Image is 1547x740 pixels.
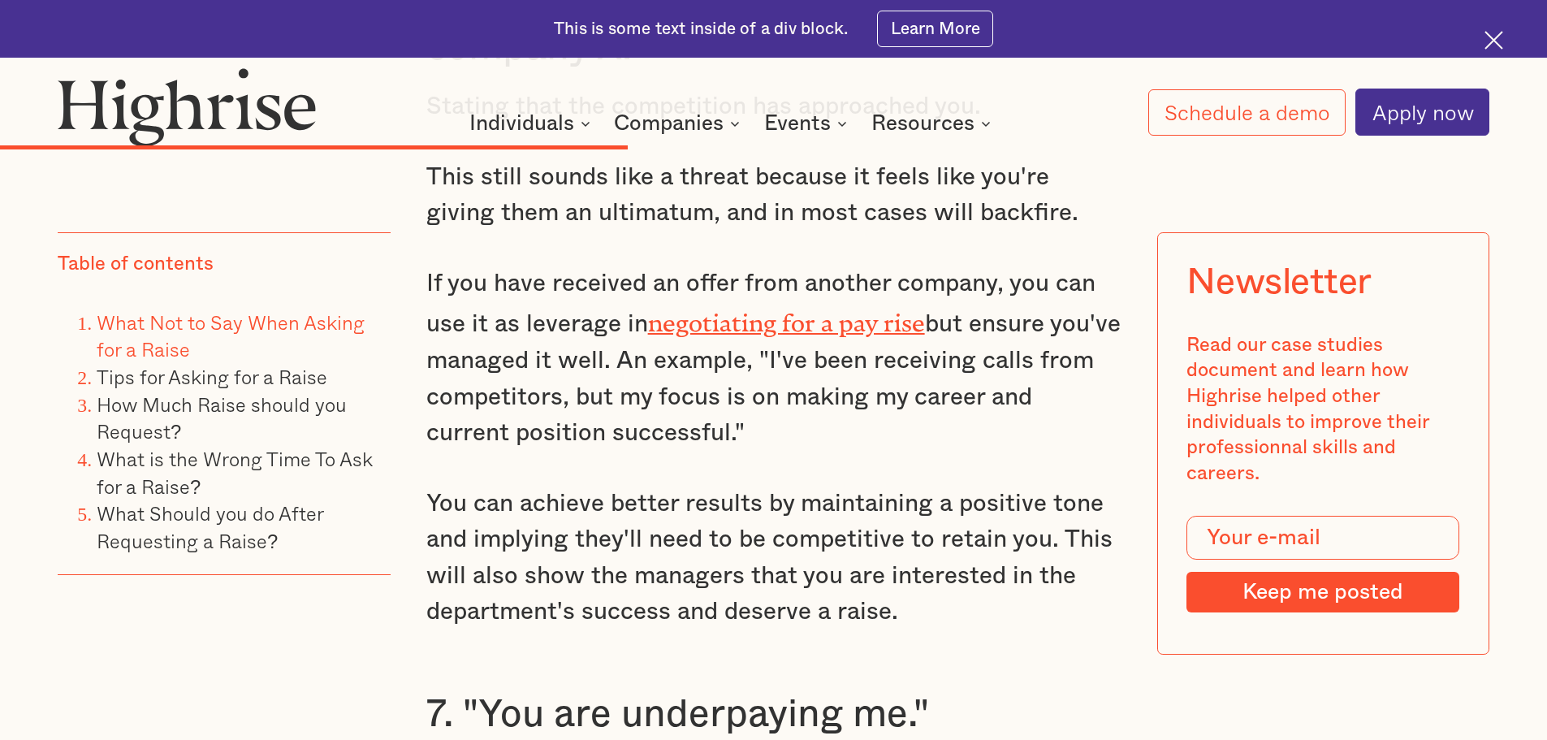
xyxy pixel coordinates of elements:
p: If you have received an offer from another company, you can use it as leverage in but ensure you'... [426,266,1121,452]
a: What is the Wrong Time To Ask for a Raise? [97,444,373,501]
input: Keep me posted [1186,572,1459,612]
a: Tips for Asking for a Raise [97,361,327,392]
a: Apply now [1355,89,1489,136]
div: Companies [614,114,745,133]
p: You can achieve better results by maintaining a positive tone and implying they'll need to be com... [426,486,1121,631]
div: Individuals [469,114,595,133]
div: Table of contents [58,253,214,279]
a: negotiating for a pay rise [648,309,925,325]
img: Cross icon [1484,31,1503,50]
div: Events [764,114,831,133]
p: This still sounds like a threat because it feels like you're giving them an ultimatum, and in mos... [426,159,1121,232]
div: Companies [614,114,724,133]
a: What Should you do After Requesting a Raise? [97,499,323,556]
a: How Much Raise should you Request? [97,389,347,447]
a: Schedule a demo [1148,89,1346,136]
a: What Not to Say When Asking for a Raise [97,307,365,365]
form: Modal Form [1186,517,1459,612]
div: Individuals [469,114,574,133]
a: Learn More [877,11,993,47]
h3: 7. "You are underpaying me." [426,690,1121,739]
div: Newsletter [1186,262,1372,304]
img: Highrise logo [58,67,316,145]
div: Events [764,114,852,133]
div: Read our case studies document and learn how Highrise helped other individuals to improve their p... [1186,333,1459,487]
div: This is some text inside of a div block. [554,18,848,41]
input: Your e-mail [1186,517,1459,560]
div: Resources [871,114,974,133]
div: Resources [871,114,996,133]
